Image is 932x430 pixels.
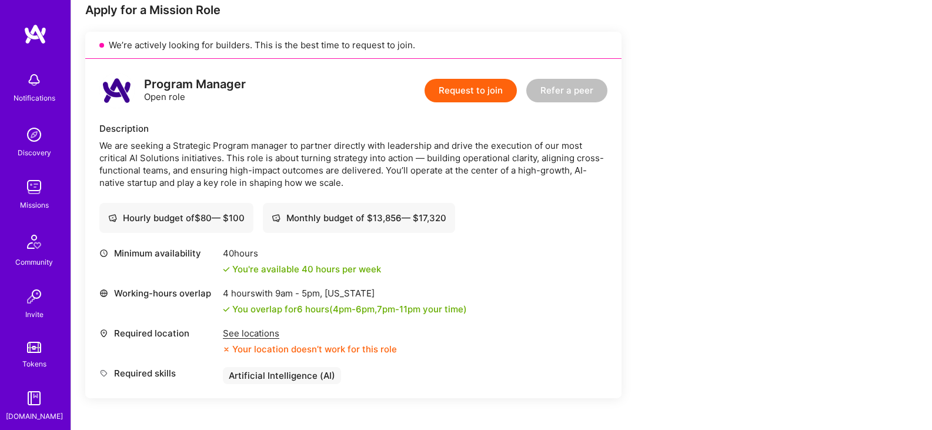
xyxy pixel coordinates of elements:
[85,2,622,18] div: Apply for a Mission Role
[223,367,341,384] div: Artificial Intelligence (AI)
[223,327,397,339] div: See locations
[375,304,377,315] span: ,
[20,199,49,211] div: Missions
[99,139,607,189] div: We are seeking a Strategic Program manager to partner directly with leadership and drive the exec...
[27,342,41,353] img: tokens
[85,32,622,59] div: We’re actively looking for builders. This is the best time to request to join.
[273,288,325,299] span: 9am - 5pm ,
[22,175,46,199] img: teamwork
[223,287,467,299] div: 4 hours with [US_STATE]
[223,346,230,353] i: icon CloseOrange
[425,79,517,102] button: Request to join
[6,410,63,422] div: [DOMAIN_NAME]
[223,266,230,273] i: icon Check
[22,285,46,308] img: Invite
[223,263,381,275] div: You're available 40 hours per week
[223,247,381,259] div: 40 hours
[144,78,246,91] div: Program Manager
[20,228,48,256] img: Community
[99,289,108,298] i: icon World
[22,358,46,370] div: Tokens
[108,212,245,224] div: Hourly budget of $ 80 — $ 100
[99,367,217,379] div: Required skills
[99,287,217,299] div: Working-hours overlap
[99,247,217,259] div: Minimum availability
[377,304,420,315] span: 7pm - 11pm
[144,78,246,103] div: Open role
[99,249,108,258] i: icon Clock
[272,212,446,224] div: Monthly budget of $ 13,856 — $ 17,320
[22,68,46,92] img: bell
[18,146,51,159] div: Discovery
[22,386,46,410] img: guide book
[25,308,44,321] div: Invite
[99,122,607,135] div: Description
[99,73,135,108] img: logo
[24,24,47,45] img: logo
[223,306,230,313] i: icon Check
[223,343,397,355] div: Your location doesn’t work for this role
[15,256,53,268] div: Community
[99,369,108,378] i: icon Tag
[14,92,55,104] div: Notifications
[272,214,280,222] i: icon Cash
[232,303,467,315] div: You overlap for 6 hours ( your time)
[526,79,607,102] button: Refer a peer
[22,123,46,146] img: discovery
[333,304,375,315] span: 4pm - 6pm
[99,329,108,338] i: icon Location
[108,214,117,222] i: icon Cash
[99,327,217,339] div: Required location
